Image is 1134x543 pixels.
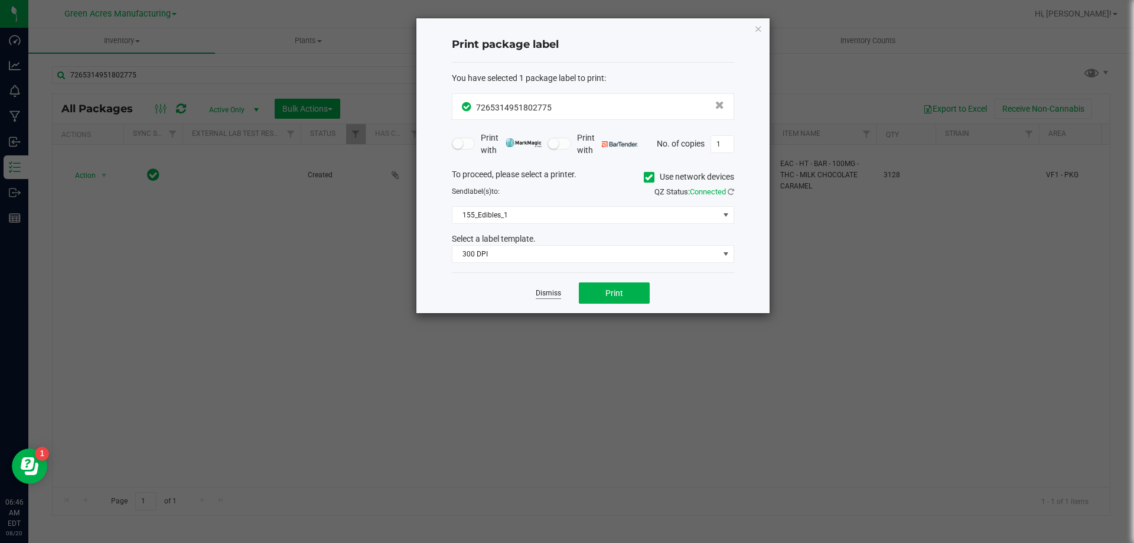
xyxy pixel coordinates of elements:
[452,37,734,53] h4: Print package label
[536,288,561,298] a: Dismiss
[657,138,705,148] span: No. of copies
[443,168,743,186] div: To proceed, please select a printer.
[452,187,500,196] span: Send to:
[577,132,638,157] span: Print with
[452,72,734,84] div: :
[468,187,491,196] span: label(s)
[35,447,49,461] iframe: Resource center unread badge
[690,187,726,196] span: Connected
[602,141,638,147] img: bartender.png
[443,233,743,245] div: Select a label template.
[452,246,719,262] span: 300 DPI
[462,100,473,113] span: In Sync
[452,207,719,223] span: 155_Edibles_1
[12,448,47,484] iframe: Resource center
[452,73,604,83] span: You have selected 1 package label to print
[481,132,542,157] span: Print with
[506,138,542,147] img: mark_magic_cybra.png
[644,171,734,183] label: Use network devices
[476,103,552,112] span: 7265314951802775
[654,187,734,196] span: QZ Status:
[605,288,623,298] span: Print
[579,282,650,304] button: Print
